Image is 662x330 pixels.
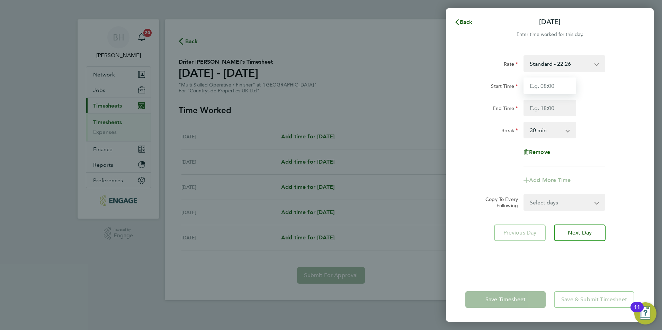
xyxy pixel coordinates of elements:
[504,61,518,69] label: Rate
[539,17,561,27] p: [DATE]
[501,127,518,136] label: Break
[447,15,480,29] button: Back
[554,224,606,241] button: Next Day
[529,149,550,155] span: Remove
[634,307,640,316] div: 11
[480,196,518,209] label: Copy To Every Following
[524,77,576,94] input: E.g. 08:00
[524,149,550,155] button: Remove
[491,83,518,91] label: Start Time
[446,30,654,39] div: Enter time worked for this day.
[460,19,473,25] span: Back
[634,302,656,324] button: Open Resource Center, 11 new notifications
[568,229,592,236] span: Next Day
[493,105,518,113] label: End Time
[524,100,576,116] input: E.g. 18:00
